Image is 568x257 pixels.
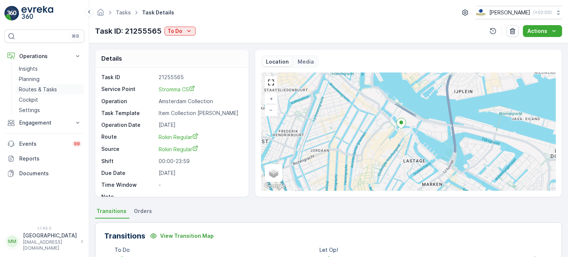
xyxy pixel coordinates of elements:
[159,74,240,81] p: 21255565
[19,86,57,93] p: Routes & Tasks
[527,27,547,35] p: Actions
[134,207,152,215] span: Orders
[19,65,38,72] p: Insights
[16,64,84,74] a: Insights
[101,169,156,177] p: Due Date
[266,58,289,65] p: Location
[101,181,156,189] p: Time Window
[4,6,19,21] img: logo
[16,84,84,95] a: Routes & Tasks
[168,27,182,35] p: To Do
[101,158,156,165] p: Shift
[266,93,277,104] a: Zoom In
[116,9,131,16] a: Tasks
[269,106,273,113] span: −
[160,232,214,240] p: View Transition Map
[4,166,84,181] a: Documents
[21,6,53,21] img: logo_light-DOdMpM7g.png
[159,85,240,93] a: Stromma CS
[4,49,84,64] button: Operations
[159,86,195,92] span: Stromma CS
[23,232,77,239] p: [GEOGRAPHIC_DATA]
[101,74,156,81] p: Task ID
[19,75,40,83] p: Planning
[476,9,486,17] img: basis-logo_rgb2x.png
[19,106,40,114] p: Settings
[159,181,240,189] p: -
[115,246,130,254] p: To Do
[101,109,156,117] p: Task Template
[104,230,145,241] p: Transitions
[72,33,79,39] p: ⌘B
[270,95,273,102] span: +
[533,10,552,16] p: ( +02:00 )
[266,77,277,88] a: View Fullscreen
[19,53,70,60] p: Operations
[6,236,18,247] div: MM
[101,193,156,200] p: Note
[159,109,240,117] p: Item Collection [PERSON_NAME]
[19,140,68,148] p: Events
[159,158,240,165] p: 00:00-23:59
[263,181,287,191] img: Google
[266,165,282,181] a: Layers
[101,85,156,93] p: Service Point
[101,145,156,153] p: Source
[97,207,126,215] span: Transitions
[159,146,198,152] span: Rokin Regular
[489,9,530,16] p: [PERSON_NAME]
[4,115,84,130] button: Engagement
[4,136,84,151] a: Events99
[74,141,80,147] p: 99
[159,134,198,140] span: Rokin Regular
[159,169,240,177] p: [DATE]
[4,151,84,166] a: Reports
[19,170,81,177] p: Documents
[16,74,84,84] a: Planning
[319,246,338,254] p: Let Op!
[298,58,314,65] p: Media
[95,26,162,37] p: Task ID: 21255565
[4,226,84,230] span: v 1.49.0
[19,96,38,104] p: Cockpit
[165,27,196,35] button: To Do
[16,105,84,115] a: Settings
[16,95,84,105] a: Cockpit
[159,145,240,153] a: Rokin Regular
[523,25,562,37] button: Actions
[19,119,70,126] p: Engagement
[141,9,176,16] span: Task Details
[145,230,218,242] button: View Transition Map
[23,239,77,251] p: [EMAIL_ADDRESS][DOMAIN_NAME]
[476,6,562,19] button: [PERSON_NAME](+02:00)
[101,121,156,129] p: Operation Date
[263,181,287,191] a: Open this area in Google Maps (opens a new window)
[159,133,240,141] a: Rokin Regular
[4,232,84,251] button: MM[GEOGRAPHIC_DATA][EMAIL_ADDRESS][DOMAIN_NAME]
[97,11,105,17] a: Homepage
[159,193,240,200] p: -
[159,121,240,129] p: [DATE]
[159,98,240,105] p: Amsterdam Collection
[101,54,122,63] p: Details
[19,155,81,162] p: Reports
[266,104,277,115] a: Zoom Out
[101,133,156,141] p: Route
[101,98,156,105] p: Operation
